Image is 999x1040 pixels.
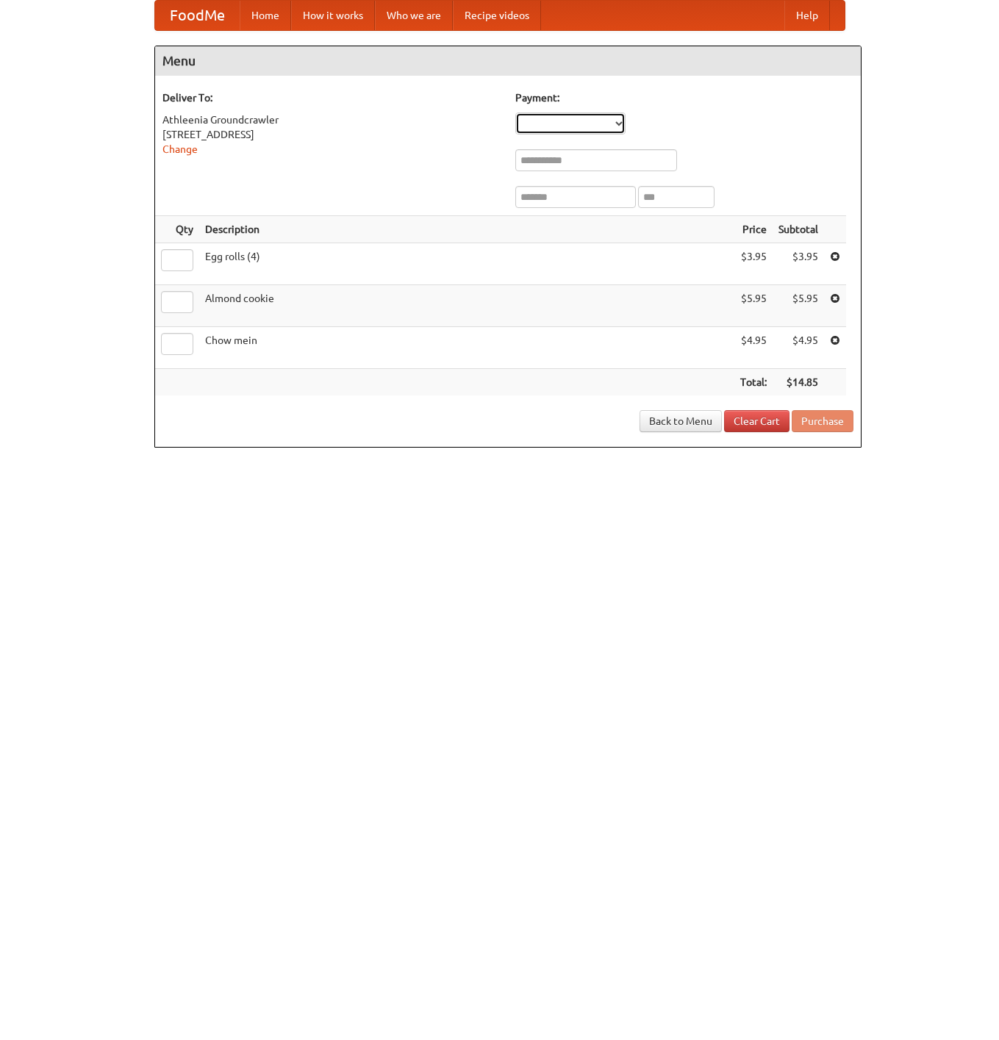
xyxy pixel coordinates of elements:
th: $14.85 [773,369,824,396]
h5: Deliver To: [162,90,501,105]
th: Total: [734,369,773,396]
td: $4.95 [773,327,824,369]
td: $3.95 [734,243,773,285]
td: $5.95 [773,285,824,327]
th: Description [199,216,734,243]
th: Price [734,216,773,243]
a: Clear Cart [724,410,789,432]
button: Purchase [792,410,853,432]
a: How it works [291,1,375,30]
a: Who we are [375,1,453,30]
a: Back to Menu [640,410,722,432]
h5: Payment: [515,90,853,105]
th: Qty [155,216,199,243]
a: FoodMe [155,1,240,30]
th: Subtotal [773,216,824,243]
td: Egg rolls (4) [199,243,734,285]
td: Chow mein [199,327,734,369]
td: $4.95 [734,327,773,369]
a: Recipe videos [453,1,541,30]
a: Home [240,1,291,30]
a: Help [784,1,830,30]
td: $5.95 [734,285,773,327]
td: Almond cookie [199,285,734,327]
a: Change [162,143,198,155]
td: $3.95 [773,243,824,285]
h4: Menu [155,46,861,76]
div: Athleenia Groundcrawler [162,112,501,127]
div: [STREET_ADDRESS] [162,127,501,142]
